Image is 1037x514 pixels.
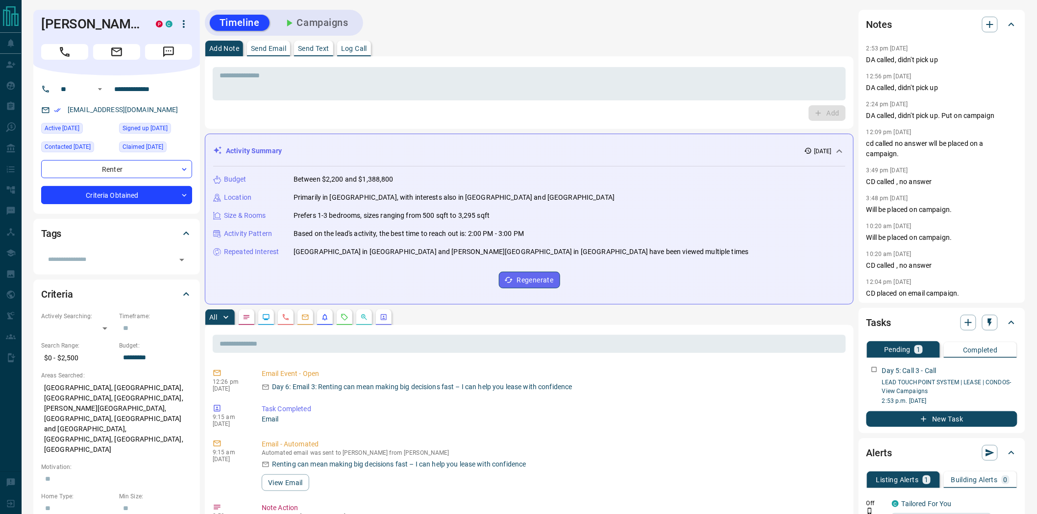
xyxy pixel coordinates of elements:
p: [DATE] [213,456,247,463]
div: Tags [41,222,192,245]
div: Sun Aug 10 2025 [41,141,114,155]
p: Based on the lead's activity, the best time to reach out is: 2:00 PM - 3:00 PM [294,229,524,239]
svg: Emails [301,313,309,321]
span: Email [93,44,140,60]
p: Send Text [298,45,329,52]
p: Send Email [251,45,286,52]
p: Off [866,499,886,508]
p: Budget [224,174,247,185]
p: 9:15 am [213,449,247,456]
div: Renter [41,160,192,178]
p: 9:15 am [213,414,247,421]
div: Activity Summary[DATE] [213,142,845,160]
p: 12:04 pm [DATE] [866,279,912,285]
svg: Lead Browsing Activity [262,313,270,321]
p: Listing Alerts [876,476,919,483]
p: Home Type: [41,492,114,501]
p: Prefers 1-3 bedrooms, sizes ranging from 500 sqft to 3,295 sqft [294,210,490,221]
p: 1 [925,476,929,483]
p: 1 [916,346,920,353]
p: 12:26 pm [213,378,247,385]
p: Email [262,414,842,424]
div: Criteria Obtained [41,186,192,204]
p: 0 [1004,476,1008,483]
p: Email - Automated [262,439,842,449]
button: Open [175,253,189,267]
p: Timeframe: [119,312,192,321]
p: 10:20 am [DATE] [866,223,912,230]
p: All [209,314,217,321]
p: Will be placed on campaign. [866,233,1017,243]
p: Min Size: [119,492,192,501]
h1: [PERSON_NAME] [41,16,141,32]
p: Day 6: Email 3: Renting can mean making big decisions fast – I can help you lease with confidence [272,382,572,392]
p: [DATE] [213,385,247,392]
div: Tue Mar 22 2022 [119,141,192,155]
span: Active [DATE] [45,123,79,133]
p: Will be placed on campaign. [866,205,1017,215]
div: Criteria [41,282,192,306]
p: Completed [963,347,998,353]
p: 2:24 pm [DATE] [866,101,908,108]
p: [GEOGRAPHIC_DATA] in [GEOGRAPHIC_DATA] and [PERSON_NAME][GEOGRAPHIC_DATA] in [GEOGRAPHIC_DATA] ha... [294,247,749,257]
p: $0 - $2,500 [41,350,114,366]
p: [DATE] [814,147,832,156]
p: CD called , no answer [866,260,1017,271]
p: Log Call [341,45,367,52]
p: Renting can mean making big decisions fast – I can help you lease with confidence [272,459,526,469]
svg: Calls [282,313,290,321]
p: DA called, didn't pick up [866,55,1017,65]
svg: Requests [341,313,348,321]
p: 10:20 am [DATE] [866,251,912,257]
button: Timeline [210,15,270,31]
p: Pending [884,346,911,353]
p: Areas Searched: [41,371,192,380]
p: DA called, didn't pick up. Put on campaign [866,111,1017,121]
h2: Criteria [41,286,73,302]
p: CD called , no answer [866,177,1017,187]
svg: Email Verified [54,107,61,114]
p: [DATE] [213,421,247,427]
p: Location [224,192,251,203]
a: LEAD TOUCHPOINT SYSTEM | LEASE | CONDOS- View Campaigns [882,379,1012,395]
p: 12:56 pm [DATE] [866,73,912,80]
div: Alerts [866,441,1017,465]
p: 3:48 pm [DATE] [866,195,908,202]
p: [GEOGRAPHIC_DATA], [GEOGRAPHIC_DATA], [GEOGRAPHIC_DATA], [GEOGRAPHIC_DATA], [PERSON_NAME][GEOGRAP... [41,380,192,458]
span: Message [145,44,192,60]
h2: Tasks [866,315,891,330]
span: Claimed [DATE] [123,142,163,152]
p: Motivation: [41,463,192,471]
p: Task Completed [262,404,842,414]
p: Repeated Interest [224,247,279,257]
div: condos.ca [166,21,173,27]
span: Call [41,44,88,60]
p: Actively Searching: [41,312,114,321]
p: Email Event - Open [262,369,842,379]
p: Day 5: Call 3 - Call [882,366,937,376]
h2: Notes [866,17,892,32]
h2: Alerts [866,445,892,461]
a: [EMAIL_ADDRESS][DOMAIN_NAME] [68,106,178,114]
p: 12:09 pm [DATE] [866,129,912,136]
button: Open [94,83,106,95]
svg: Opportunities [360,313,368,321]
p: Budget: [119,341,192,350]
p: cd called no answer wll be placed on a campaign. [866,139,1017,159]
p: Activity Summary [226,146,282,156]
div: Notes [866,13,1017,36]
div: Tasks [866,311,1017,334]
button: View Email [262,474,309,491]
svg: Listing Alerts [321,313,329,321]
a: Tailored For You [902,500,952,508]
p: Automated email was sent to [PERSON_NAME] from [PERSON_NAME] [262,449,842,456]
span: Contacted [DATE] [45,142,91,152]
button: New Task [866,411,1017,427]
div: Sun Feb 21 2016 [119,123,192,137]
p: Primarily in [GEOGRAPHIC_DATA], with interests also in [GEOGRAPHIC_DATA] and [GEOGRAPHIC_DATA] [294,192,615,203]
svg: Agent Actions [380,313,388,321]
p: Add Note [209,45,239,52]
h2: Tags [41,226,61,241]
p: Note Action [262,503,842,513]
button: Regenerate [499,272,560,288]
